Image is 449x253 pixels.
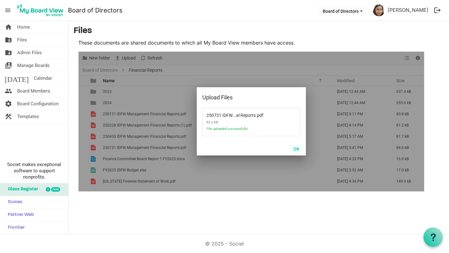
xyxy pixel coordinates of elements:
span: Manage Boards [17,59,50,72]
img: My Board View Logo [15,2,65,18]
span: Home [17,21,30,33]
span: [DATE] [5,72,29,84]
span: home [5,21,12,33]
span: Glass Register [5,183,38,196]
h3: Files [74,26,444,36]
span: Calendar [34,72,52,84]
span: menu [2,4,14,16]
span: Admin Files [17,46,42,59]
span: Templates [17,110,39,123]
span: settings [5,98,12,110]
div: Upload Files [202,93,281,102]
button: OK [289,144,303,153]
div: new [51,187,60,192]
span: Partner Web [5,209,34,221]
span: Societ makes exceptional software to support nonprofits. [3,161,65,180]
p: These documents are shared documents to which all My Board View members have access. [78,39,424,46]
a: Board of Directors [68,4,123,17]
a: © 2025 - Societ [205,241,244,247]
span: Sumac [5,196,22,208]
span: Board Configuration [17,98,59,110]
span: Frontier [5,222,25,234]
span: 250731 IDFW Management Financial Reports.pdf [206,109,256,118]
button: logout [431,4,444,17]
span: Files [17,34,27,46]
span: 82.6 KB [206,118,272,127]
a: My Board View Logo [15,2,68,18]
span: people [5,85,12,97]
img: Xn5Na1xSSNi94T27Rux_nB53F6NItuT4zOD4wWsDff5aUSijl35yQ5fCXE9UjFScZsevuOPtJNmmNOQdsnm47Q_thumb.png [373,4,385,16]
span: folder_shared [5,46,12,59]
span: construction [5,110,12,123]
span: folder_shared [5,34,12,46]
a: [PERSON_NAME] [385,4,431,16]
span: File uploaded successfully [206,127,272,135]
button: Board of Directors dropdownbutton [319,7,367,15]
span: switch_account [5,59,12,72]
span: Board Members [17,85,50,97]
